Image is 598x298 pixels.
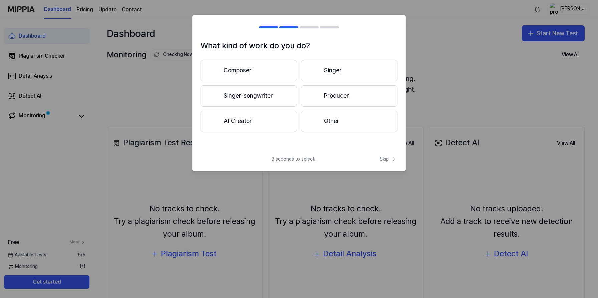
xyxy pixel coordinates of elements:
[378,156,397,163] button: Skip
[201,39,397,52] h1: What kind of work do you do?
[272,156,315,163] span: 3 seconds to select!
[201,85,297,107] button: Singer-songwriter
[301,60,397,81] button: Singer
[201,60,297,81] button: Composer
[380,156,397,163] span: Skip
[201,111,297,132] button: AI Creator
[301,85,397,107] button: Producer
[301,111,397,132] button: Other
